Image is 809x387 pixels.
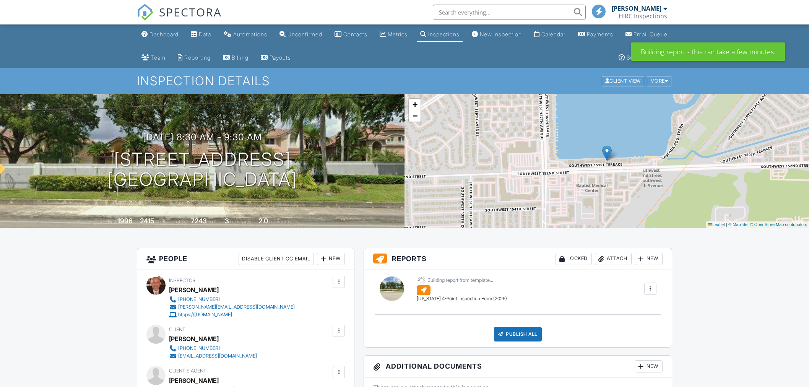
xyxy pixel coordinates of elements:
div: Calendar [541,31,565,37]
img: The Best Home Inspection Software - Spectora [137,4,154,21]
div: Email Queue [634,31,668,37]
div: New Inspection [480,31,522,37]
div: Building report from template... [427,277,493,283]
a: Contacts [331,28,370,42]
div: [PHONE_NUMBER] [178,296,220,302]
div: [PHONE_NUMBER] [178,345,220,351]
div: 7243 [191,217,207,225]
a: Support Center [616,51,671,65]
div: [PERSON_NAME] [169,333,219,345]
a: Client View [601,78,646,83]
div: [PERSON_NAME] [612,5,661,12]
div: HIRC Inspections [619,12,667,20]
div: Locked [556,253,592,265]
a: Automations (Basic) [221,28,270,42]
div: Publish All [494,327,542,341]
span: sq.ft. [208,219,218,224]
span: + [413,99,417,109]
img: Marker [602,145,612,161]
a: [PHONE_NUMBER] [169,296,295,303]
h1: Inspection Details [137,74,672,88]
input: Search everything... [433,5,586,20]
div: Automations [233,31,267,37]
div: Unconfirmed [288,31,322,37]
a: Payouts [258,51,294,65]
div: Team [151,54,166,61]
a: SPECTORA [137,10,222,26]
h3: Reports [364,248,672,270]
div: [EMAIL_ADDRESS][DOMAIN_NAME] [178,353,257,359]
div: Disable Client CC Email [239,253,314,265]
div: Inspections [428,31,460,37]
div: New [635,253,663,265]
div: [PERSON_NAME][EMAIL_ADDRESS][DOMAIN_NAME] [178,304,295,310]
div: Dashboard [149,31,179,37]
div: Metrics [388,31,408,37]
div: Payments [587,31,613,37]
a: Data [188,28,214,42]
span: Lot Size [174,219,190,224]
span: bathrooms [269,219,291,224]
a: Email Queue [622,28,671,42]
span: sq. ft. [156,219,166,224]
div: 2415 [140,217,154,225]
div: Client View [602,76,644,86]
a: © MapTiler [728,222,749,227]
div: [PERSON_NAME] [169,284,219,296]
span: | [726,222,727,227]
span: − [413,111,417,120]
div: 2.0 [258,217,268,225]
a: Metrics [377,28,411,42]
h3: People [137,248,354,270]
span: Client's Agent [169,368,206,374]
div: Billing [232,54,249,61]
div: Contacts [343,31,367,37]
a: Zoom out [409,110,421,122]
span: Built [108,219,116,224]
div: Attach [595,253,632,265]
a: © OpenStreetMap contributors [750,222,807,227]
img: loading-93afd81d04378562ca97960a6d0abf470c8f8241ccf6a1b4da771bf876922d1b.gif [417,276,426,285]
div: Reporting [184,54,211,61]
div: New [635,360,663,372]
span: Inspector [169,278,195,283]
a: Payments [575,28,616,42]
span: Client [169,327,185,332]
a: [EMAIL_ADDRESS][DOMAIN_NAME] [169,352,257,360]
a: Inspections [417,28,463,42]
a: Unconfirmed [276,28,325,42]
h1: [STREET_ADDRESS] [GEOGRAPHIC_DATA] [107,150,297,190]
a: Team [138,51,169,65]
div: 3 [225,217,229,225]
div: [US_STATE] 4-Point Inspection Form (2025) [417,296,507,302]
h3: Additional Documents [364,356,672,377]
div: Support Center [627,54,668,61]
a: [PHONE_NUMBER] [169,345,257,352]
a: [PERSON_NAME] [169,375,219,386]
a: Leaflet [708,222,725,227]
span: SPECTORA [159,4,222,20]
div: Building report - this can take a few minutes. [631,42,785,61]
a: New Inspection [469,28,525,42]
div: Payouts [270,54,291,61]
a: Reporting [175,51,214,65]
a: Dashboard [138,28,182,42]
div: New [317,253,345,265]
div: 1996 [117,217,133,225]
a: Zoom in [409,99,421,110]
span: bedrooms [230,219,251,224]
a: Billing [220,51,252,65]
div: htpps://[DOMAIN_NAME] [178,312,232,318]
a: htpps://[DOMAIN_NAME] [169,311,295,319]
h3: [DATE] 8:30 am - 9:30 am [143,132,262,142]
a: Calendar [531,28,569,42]
a: [PERSON_NAME][EMAIL_ADDRESS][DOMAIN_NAME] [169,303,295,311]
div: More [647,76,672,86]
div: Data [199,31,211,37]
